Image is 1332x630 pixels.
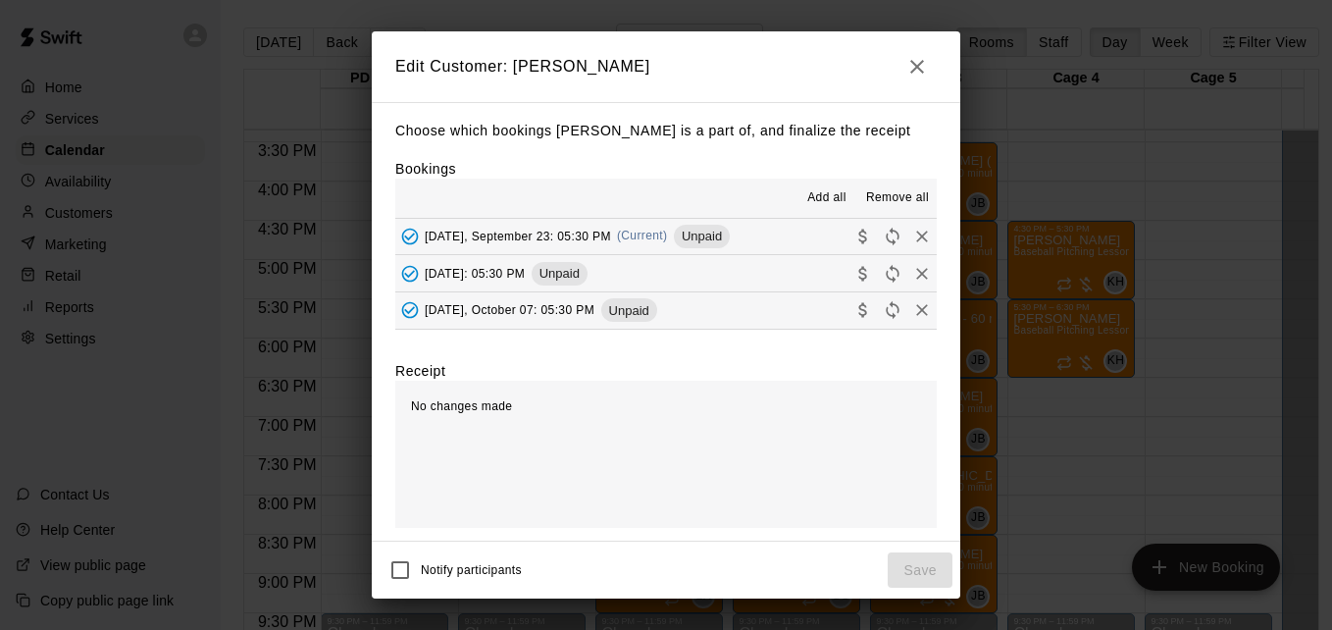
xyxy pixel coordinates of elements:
span: No changes made [411,399,512,413]
p: Choose which bookings [PERSON_NAME] is a part of, and finalize the receipt [395,119,937,143]
span: Remove [907,228,937,242]
span: Collect payment [848,302,878,317]
span: Notify participants [421,563,522,577]
span: Remove [907,302,937,317]
h2: Edit Customer: [PERSON_NAME] [372,31,960,102]
button: Added - Collect Payment[DATE]: 05:30 PMUnpaidCollect paymentRescheduleRemove [395,255,937,291]
span: Reschedule [878,265,907,280]
span: Remove all [866,188,929,208]
span: [DATE]: 05:30 PM [425,266,525,280]
span: Unpaid [674,229,730,243]
span: Add all [807,188,846,208]
span: Reschedule [878,302,907,317]
button: Added - Collect Payment[DATE], October 07: 05:30 PMUnpaidCollect paymentRescheduleRemove [395,292,937,329]
label: Bookings [395,161,456,177]
button: Remove all [858,183,937,214]
span: [DATE], September 23: 05:30 PM [425,229,611,242]
span: Unpaid [601,303,657,318]
span: Collect payment [848,228,878,242]
button: Add all [795,183,858,214]
label: Receipt [395,361,445,381]
button: Added - Collect Payment [395,295,425,325]
span: Reschedule [878,228,907,242]
span: [DATE], October 07: 05:30 PM [425,303,594,317]
button: Added - Collect Payment[DATE], September 23: 05:30 PM(Current)UnpaidCollect paymentRescheduleRemove [395,219,937,255]
span: Unpaid [532,266,588,281]
span: Remove [907,265,937,280]
button: Added - Collect Payment [395,222,425,251]
button: Added - Collect Payment [395,259,425,289]
span: (Current) [617,229,668,242]
span: Collect payment [848,265,878,280]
